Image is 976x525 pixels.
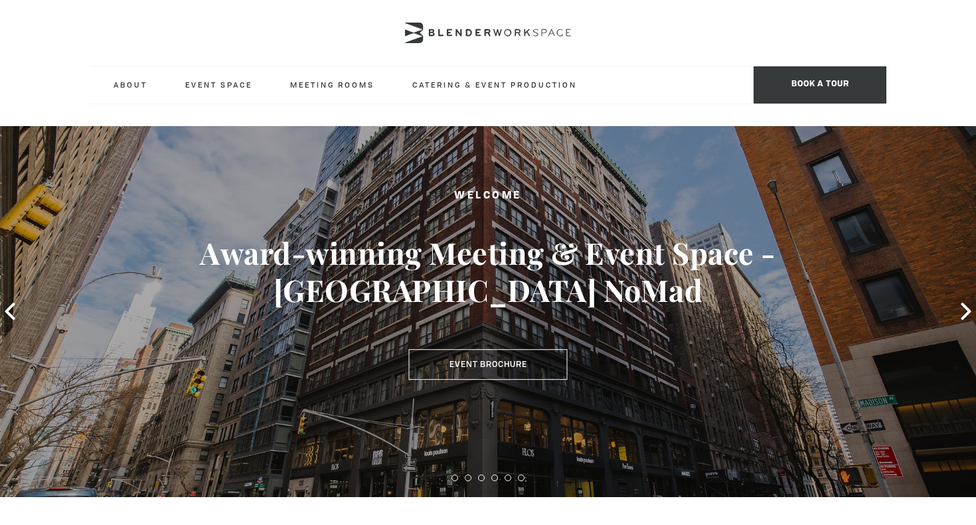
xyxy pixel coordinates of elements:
[280,66,385,103] a: Meeting Rooms
[754,66,886,104] span: Book a tour
[409,349,568,380] a: Event Brochure
[402,66,588,103] a: Catering & Event Production
[103,66,158,103] a: About
[49,235,928,309] h3: Award-winning Meeting & Event Space - [GEOGRAPHIC_DATA] NoMad
[49,188,928,205] h2: Welcome
[175,66,263,103] a: Event Space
